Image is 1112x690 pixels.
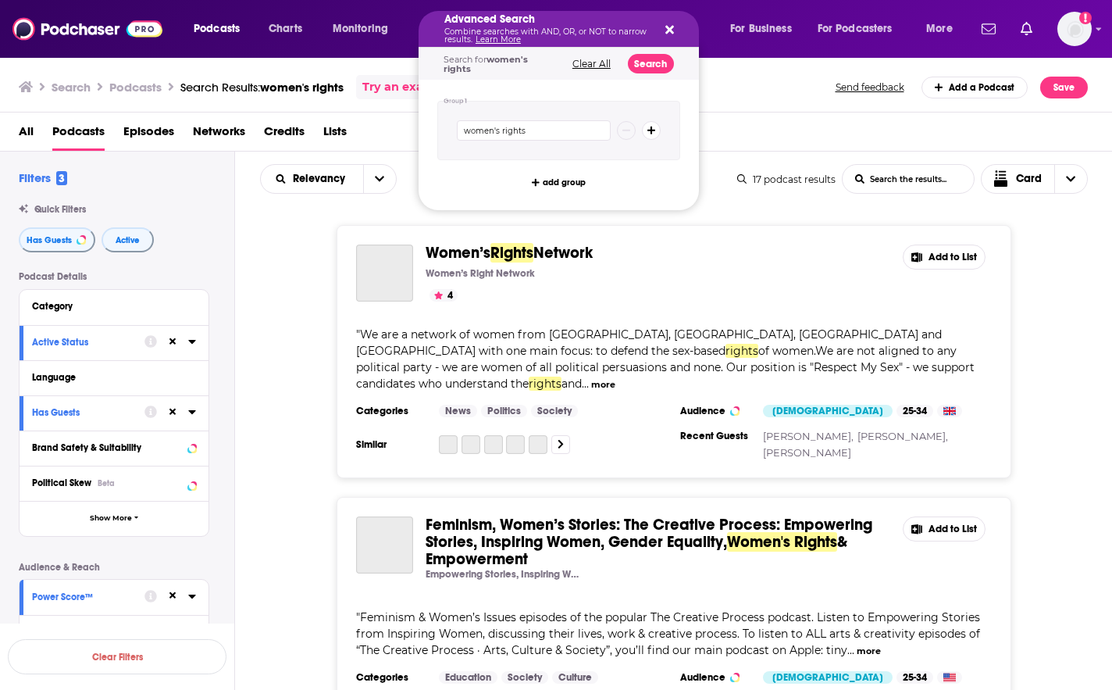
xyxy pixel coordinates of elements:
[857,430,948,442] a: [PERSON_NAME],
[19,562,209,573] p: Audience & Reach
[561,377,582,391] span: and
[32,296,196,316] button: Category
[180,80,344,95] a: Search Results:women's rights
[439,435,458,454] a: Podcast – Lady Bits
[109,80,162,95] h3: Podcasts
[426,568,582,581] p: Empowering Stories, Inspiring Women: Creative Process Original Series
[457,120,611,141] input: Type a keyword or phrase...
[90,514,132,523] span: Show More
[12,14,162,44] a: Podchaser - Follow, Share and Rate Podcasts
[533,243,593,263] span: Network
[19,227,95,252] button: Has Guests
[258,16,312,41] a: Charts
[264,119,305,151] a: Credits
[426,243,490,263] span: Women’s
[847,643,854,657] span: ...
[857,645,881,658] button: more
[52,119,105,151] a: Podcasts
[356,517,413,574] a: Feminism, Women’s Stories: The Creative Process: Empowering Stories, Inspiring Women, Gender Equa...
[444,54,528,74] span: women's rights
[1016,173,1042,184] span: Card
[763,446,851,459] a: [PERSON_NAME]
[322,16,408,41] button: open menu
[552,671,598,684] a: Culture
[763,430,854,442] a: [PERSON_NAME],
[531,405,578,417] a: Society
[356,438,426,451] h3: Similar
[32,473,196,492] button: Political SkewBeta
[293,173,351,184] span: Relevancy
[356,610,980,657] span: "
[34,204,86,215] span: Quick Filters
[896,671,933,684] div: 25-34
[527,173,590,191] button: add group
[260,80,344,95] span: women's rights
[356,327,942,358] span: We are a network of women from [GEOGRAPHIC_DATA], [GEOGRAPHIC_DATA], [GEOGRAPHIC_DATA] and [GEOGR...
[807,16,915,41] button: open menu
[719,16,811,41] button: open menu
[260,164,397,194] h2: Choose List sort
[426,267,535,280] p: Women’s Right Network
[725,344,758,358] span: rights
[426,517,890,568] a: Feminism, Women’s Stories: The Creative Process: Empowering Stories, Inspiring Women, Gender Equa...
[323,119,347,151] a: Lists
[818,18,893,40] span: For Podcasters
[591,378,615,391] button: more
[193,119,245,151] span: Networks
[32,367,196,387] button: Language
[429,289,458,302] button: 4
[1057,12,1092,46] span: Logged in as SkyHorsePub35
[763,671,893,684] div: [DEMOGRAPHIC_DATA]
[680,430,750,442] h3: Recent Guests
[183,16,260,41] button: open menu
[1057,12,1092,46] img: User Profile
[32,442,183,453] div: Brand Safety & Suitability
[439,671,497,684] a: Education
[27,236,72,245] span: Has Guests
[1040,77,1088,98] button: Save
[426,245,593,262] a: Women’sRightsNetwork
[52,80,91,95] h3: Search
[32,592,134,602] div: Power Score™
[529,435,547,454] a: Edgar Gulgowski Jr.'s
[582,377,589,391] span: ...
[356,344,975,391] span: of women.We are not aligned to any political party - we are women of all political persuasions an...
[903,517,985,542] button: Add to List
[116,236,140,245] span: Active
[269,18,302,40] span: Charts
[356,671,426,684] h3: Categories
[56,171,67,185] span: 3
[32,337,134,348] div: Active Status
[481,405,527,417] a: Politics
[476,34,521,45] a: Learn More
[439,405,477,417] a: News
[194,18,240,40] span: Podcasts
[32,477,91,488] span: Political Skew
[20,501,208,536] button: Show More
[462,435,480,454] a: History of the United States, Vol. V: Sectional Conflict & Reconstruction by Charles Austin Beard...
[444,54,528,74] span: Search for
[32,407,134,418] div: Has Guests
[362,78,476,96] a: Try an exact match
[32,438,196,457] button: Brand Safety & Suitability
[543,178,586,187] span: add group
[356,245,413,302] a: Women’s Rights Network
[831,80,909,94] button: Send feedback
[426,515,872,552] span: Feminism, Women’s Stories: The Creative Process: Empowering Stories, Inspiring Women, Gender Equa...
[32,622,196,642] button: Reach (Monthly)
[32,332,144,352] button: Active Status
[680,671,750,684] h3: Audience
[356,610,980,657] span: Feminism & Women’s Issues episodes of the popular The Creative Process podcast. Listen to Empower...
[926,18,953,40] span: More
[903,245,985,270] button: Add to List
[32,586,144,606] button: Power Score™
[180,80,344,95] div: Search Results:
[19,170,67,185] h2: Filters
[123,119,174,151] a: Episodes
[1057,12,1092,46] button: Show profile menu
[529,377,561,391] span: rights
